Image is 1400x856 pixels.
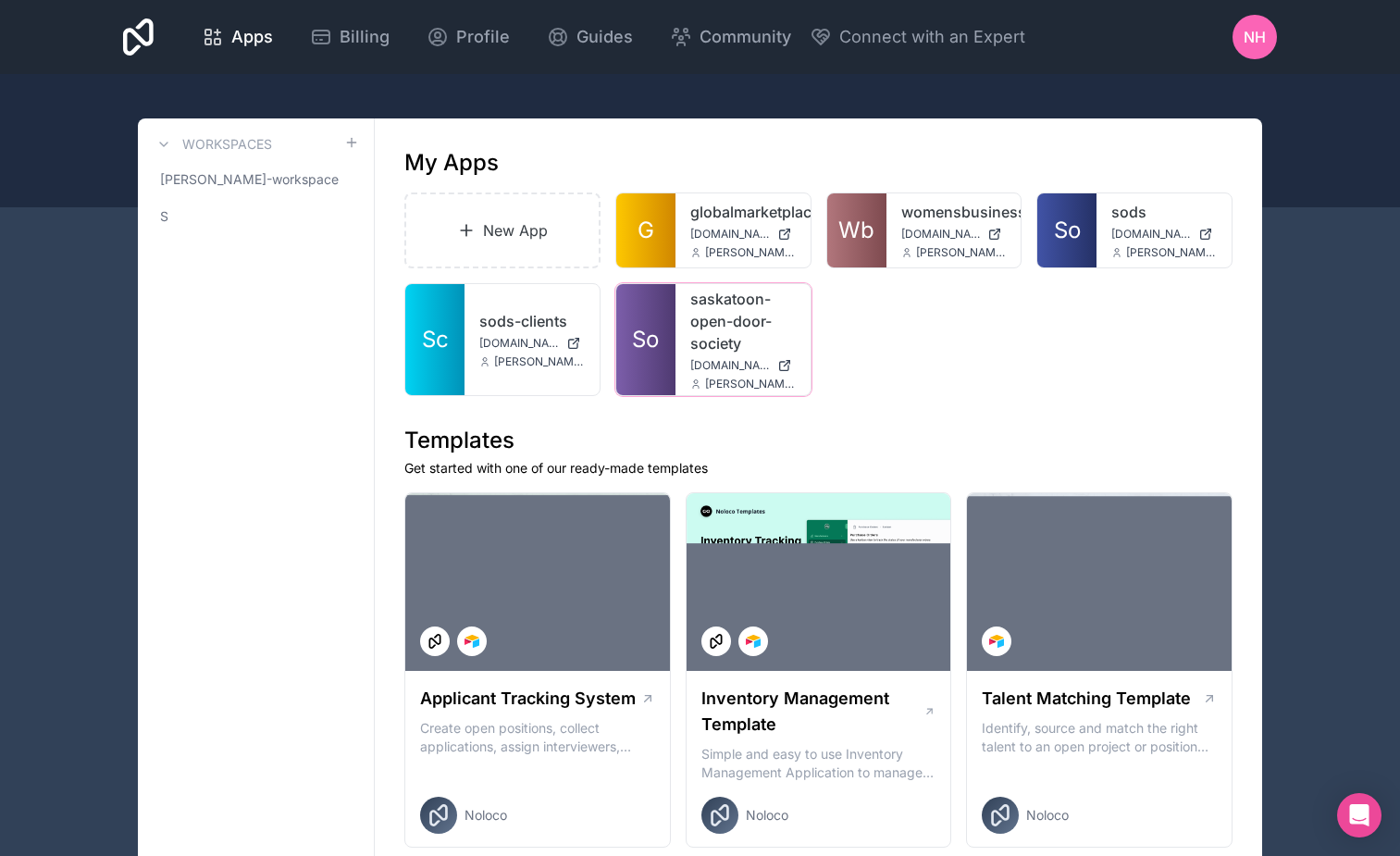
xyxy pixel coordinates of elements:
a: S [153,200,359,233]
span: So [632,325,659,354]
a: So [1037,193,1096,267]
p: Create open positions, collect applications, assign interviewers, centralise candidate feedback a... [420,719,655,756]
a: [DOMAIN_NAME] [690,358,796,373]
a: G [616,193,675,267]
a: [PERSON_NAME]-workspace [153,163,359,196]
span: [PERSON_NAME][EMAIL_ADDRESS][DOMAIN_NAME] [916,245,1007,260]
span: [PERSON_NAME]-workspace [160,170,339,189]
div: Open Intercom Messenger [1337,793,1381,837]
span: Connect with an Expert [839,24,1025,50]
a: Workspaces [153,133,272,155]
span: G [638,216,654,245]
span: Community [700,24,791,50]
a: Community [655,17,806,57]
span: Noloco [746,806,788,825]
a: Sc [405,284,465,395]
span: Guides [576,24,633,50]
p: Simple and easy to use Inventory Management Application to manage your stock, orders and Manufact... [701,745,936,782]
span: [DOMAIN_NAME] [690,358,770,373]
h3: Workspaces [182,135,272,154]
a: [DOMAIN_NAME] [1111,227,1217,242]
img: Airtable Logo [465,634,479,649]
a: sods [1111,201,1217,223]
img: Airtable Logo [746,634,761,649]
span: Profile [456,24,510,50]
span: NH [1244,26,1266,48]
h1: My Apps [404,148,499,178]
p: Get started with one of our ready-made templates [404,459,1233,478]
span: [DOMAIN_NAME] [690,227,770,242]
h1: Talent Matching Template [982,686,1191,712]
span: [PERSON_NAME][EMAIL_ADDRESS][DOMAIN_NAME] [494,354,585,369]
p: Identify, source and match the right talent to an open project or position with our Talent Matchi... [982,719,1217,756]
a: [DOMAIN_NAME] [479,336,585,351]
a: Guides [532,17,648,57]
a: saskatoon-open-door-society [690,288,796,354]
a: New App [404,192,601,268]
span: Sc [422,325,449,354]
h1: Inventory Management Template [701,686,923,738]
span: [DOMAIN_NAME] [1111,227,1191,242]
a: Profile [412,17,525,57]
span: Wb [838,216,874,245]
span: [DOMAIN_NAME] [901,227,981,242]
a: Apps [187,17,288,57]
span: Apps [231,24,273,50]
button: Connect with an Expert [810,24,1025,50]
a: globalmarketplace [690,201,796,223]
h1: Templates [404,426,1233,455]
span: So [1054,216,1081,245]
a: [DOMAIN_NAME] [690,227,796,242]
a: Wb [827,193,886,267]
span: [PERSON_NAME][EMAIL_ADDRESS][DOMAIN_NAME] [705,245,796,260]
img: Airtable Logo [989,634,1004,649]
span: Billing [340,24,390,50]
span: [DOMAIN_NAME] [479,336,559,351]
span: Noloco [1026,806,1069,825]
a: womensbusinesshub [901,201,1007,223]
span: S [160,207,168,226]
span: [PERSON_NAME][EMAIL_ADDRESS][DOMAIN_NAME] [1126,245,1217,260]
h1: Applicant Tracking System [420,686,636,712]
a: Billing [295,17,404,57]
a: [DOMAIN_NAME] [901,227,1007,242]
a: sods-clients [479,310,585,332]
a: So [616,284,675,395]
span: Noloco [465,806,507,825]
span: [PERSON_NAME][EMAIL_ADDRESS][DOMAIN_NAME] [705,377,796,391]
